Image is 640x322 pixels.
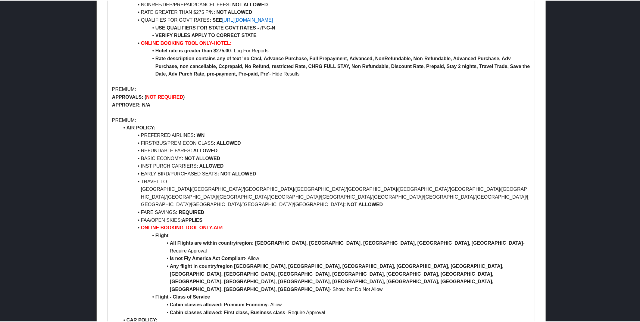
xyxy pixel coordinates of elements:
[182,156,220,161] strong: : NOT ALLOWED
[155,48,231,53] strong: Hotel rate is greater than $275.00
[141,225,223,230] strong: ONLINE BOOKING TOOL ONLY-AIR:
[119,254,530,262] li: - Allow
[119,308,530,316] li: - Require Approval
[119,208,530,216] li: FARE SAVINGS
[119,154,530,162] li: BASIC ECONOMY
[112,94,143,99] strong: APPROVALS:
[119,131,530,139] li: PREFERRED AIRLINES
[155,55,531,76] strong: Rate descriiption contains any of text 'no Cncl, Advance Purchase, Full Prepayment, Advanced, Non...
[170,263,505,292] strong: Any flight in country/region [GEOGRAPHIC_DATA], [GEOGRAPHIC_DATA], [GEOGRAPHIC_DATA], [GEOGRAPHIC...
[170,310,285,315] strong: Cabin classes allowed: First class, Business class
[119,170,530,178] li: EARLY BIRD/PURCHASED SEATS
[119,239,530,254] li: - Require Approval
[217,171,256,176] strong: : NOT ALLOWED
[119,262,530,293] li: - Show, but Do Not Allow
[155,25,275,30] strong: USE QUALIFIERS FOR STATE GOVT RATES - /P-G-N
[119,162,530,170] li: INST PURCH CARRIERS
[119,16,530,23] li: QUALIFIES FOR GOVT RATES
[183,94,185,99] strong: )
[190,148,217,153] strong: : ALLOWED
[229,2,268,7] strong: : NOT ALLOWED
[145,94,146,99] strong: (
[119,46,530,54] li: - Log For Reports
[182,217,202,222] strong: APPLIES
[119,301,530,308] li: - Allow
[210,17,222,22] strong: : SEE
[214,9,252,14] strong: : NOT ALLOWED
[170,302,268,307] strong: Cabin classes allowed: Premium Economy
[119,0,530,8] li: NONREF/DEP/PREPAID/CANCEL FEES
[141,40,232,45] strong: ONLINE BOOKING TOOL ONLY-HOTEL:
[155,294,210,299] strong: Flight - Class of Service
[344,202,383,207] strong: : NOT ALLOWED
[214,140,241,145] strong: : ALLOWED
[112,116,530,124] p: PREMIUM:
[119,54,530,77] li: - Hide Results
[119,178,530,208] li: TRAVEL TO [GEOGRAPHIC_DATA]/[GEOGRAPHIC_DATA]/[GEOGRAPHIC_DATA]/[GEOGRAPHIC_DATA]/[GEOGRAPHIC_DAT...
[119,216,530,224] li: FAA/OPEN SKIES:
[155,233,169,238] strong: Flight
[126,125,155,130] strong: AIR POLICY:
[119,139,530,147] li: FIRST/BUS/PREM ECON CLASS
[170,240,523,245] strong: All Flights are within country/region: [GEOGRAPHIC_DATA], [GEOGRAPHIC_DATA], [GEOGRAPHIC_DATA], [...
[119,8,530,16] li: RATE GREATER THAN $275 P/N
[146,94,183,99] strong: NOT REQUIRED
[197,163,224,168] strong: : ALLOWED
[222,17,273,22] a: [URL][DOMAIN_NAME]
[194,132,204,138] strong: : WN
[170,255,245,261] strong: Is not Fly America Act Compliant
[176,209,204,215] strong: : REQUIRED
[112,102,150,107] strong: APPROVER: N/A
[119,147,530,154] li: REFUNDABLE FARES
[112,85,530,93] p: PREMIUM:
[155,32,257,37] strong: VERIFY RULES APPLY TO CORRECT STATE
